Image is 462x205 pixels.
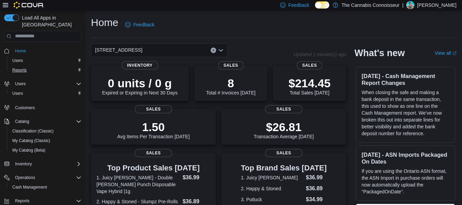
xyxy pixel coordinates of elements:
p: $26.81 [254,120,314,134]
a: My Catalog (Classic) [10,137,53,145]
dd: $36.99 [183,174,210,182]
span: My Catalog (Beta) [12,148,45,153]
span: Users [10,56,81,65]
a: Classification (Classic) [10,127,56,135]
p: The Cannabis Connoisseur [342,1,400,9]
h2: What's new [354,48,405,59]
span: Sales [135,105,172,113]
span: Home [12,47,81,55]
span: Reports [12,67,27,73]
span: Users [12,91,23,96]
button: Clear input [211,48,216,53]
span: Classification (Classic) [12,128,54,134]
button: My Catalog (Beta) [7,145,84,155]
div: Total Sales [DATE] [289,76,331,95]
div: Total # Invoices [DATE] [206,76,255,95]
span: Customers [15,105,35,111]
input: Dark Mode [315,1,329,9]
h1: Home [91,16,118,29]
a: View allExternal link [435,50,457,56]
a: My Catalog (Beta) [10,146,48,154]
span: Reports [15,198,29,204]
dd: $36.99 [306,174,327,182]
button: My Catalog (Classic) [7,136,84,145]
p: 8 [206,76,255,90]
a: Home [12,47,29,55]
a: Users [10,89,26,98]
span: Sales [218,61,243,69]
span: Users [12,58,23,63]
a: Reports [10,66,29,74]
span: Reports [10,66,81,74]
p: If you are using the Ontario ASN format, the ASN Import in purchase orders will now automatically... [361,168,449,195]
dt: 2. Happy & Stoned [241,185,303,192]
span: Catalog [15,119,29,124]
button: Users [12,80,28,88]
span: Inventory [122,61,158,69]
p: When closing the safe and making a bank deposit in the same transaction, this used to show as one... [361,89,449,137]
a: Feedback [122,18,157,31]
span: Users [10,89,81,98]
span: Load All Apps in [GEOGRAPHIC_DATA] [19,14,81,28]
p: Updated 1 minute(s) ago [293,52,346,57]
h3: [DATE] - Cash Management Report Changes [361,73,449,86]
h3: [DATE] - ASN Imports Packaged On Dates [361,151,449,165]
span: Inventory [12,160,81,168]
p: [PERSON_NAME] [417,1,457,9]
span: Catalog [12,117,81,126]
span: Users [15,81,26,87]
button: Users [7,89,84,98]
span: Sales [135,149,172,157]
a: Customers [12,104,38,112]
a: Cash Management [10,183,50,191]
button: Home [1,46,84,56]
span: Inventory [15,161,32,167]
h3: Top Product Sales [DATE] [96,164,210,172]
span: Sales [265,105,303,113]
button: Operations [12,174,38,182]
span: My Catalog (Classic) [10,137,81,145]
span: [STREET_ADDRESS] [95,46,142,54]
dt: 1. Juicy [PERSON_NAME] - Double [PERSON_NAME] Punch Disposable Vape Hybrid |1g [96,174,180,195]
div: Expired or Expiring in Next 30 Days [102,76,177,95]
span: Classification (Classic) [10,127,81,135]
span: My Catalog (Beta) [10,146,81,154]
dt: 1. Juicy [PERSON_NAME] [241,174,303,181]
svg: External link [452,51,457,55]
button: Catalog [12,117,32,126]
p: 0 units / 0 g [102,76,177,90]
button: Reports [12,197,32,205]
dt: 3. Potluck [241,196,303,203]
span: Operations [15,175,35,180]
span: Home [15,48,26,54]
p: | [402,1,404,9]
button: Classification (Classic) [7,126,84,136]
span: Users [12,80,81,88]
button: Open list of options [218,48,224,53]
dd: $36.89 [306,184,327,193]
div: Avg Items Per Transaction [DATE] [117,120,190,139]
button: Reports [7,65,84,75]
p: $214.45 [289,76,331,90]
span: Feedback [288,2,309,9]
span: Feedback [133,21,154,28]
img: Cova [14,2,44,9]
button: Users [1,79,84,89]
button: Inventory [12,160,35,168]
span: Customers [12,103,81,112]
button: Cash Management [7,182,84,192]
span: Operations [12,174,81,182]
span: Reports [12,197,81,205]
a: Users [10,56,26,65]
div: Joey Sytsma [406,1,414,9]
span: My Catalog (Classic) [12,138,50,143]
div: Transaction Average [DATE] [254,120,314,139]
button: Users [7,56,84,65]
h3: Top Brand Sales [DATE] [241,164,327,172]
span: Cash Management [10,183,81,191]
p: 1.50 [117,120,190,134]
span: Cash Management [12,184,47,190]
button: Operations [1,173,84,182]
dd: $34.99 [306,195,327,204]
